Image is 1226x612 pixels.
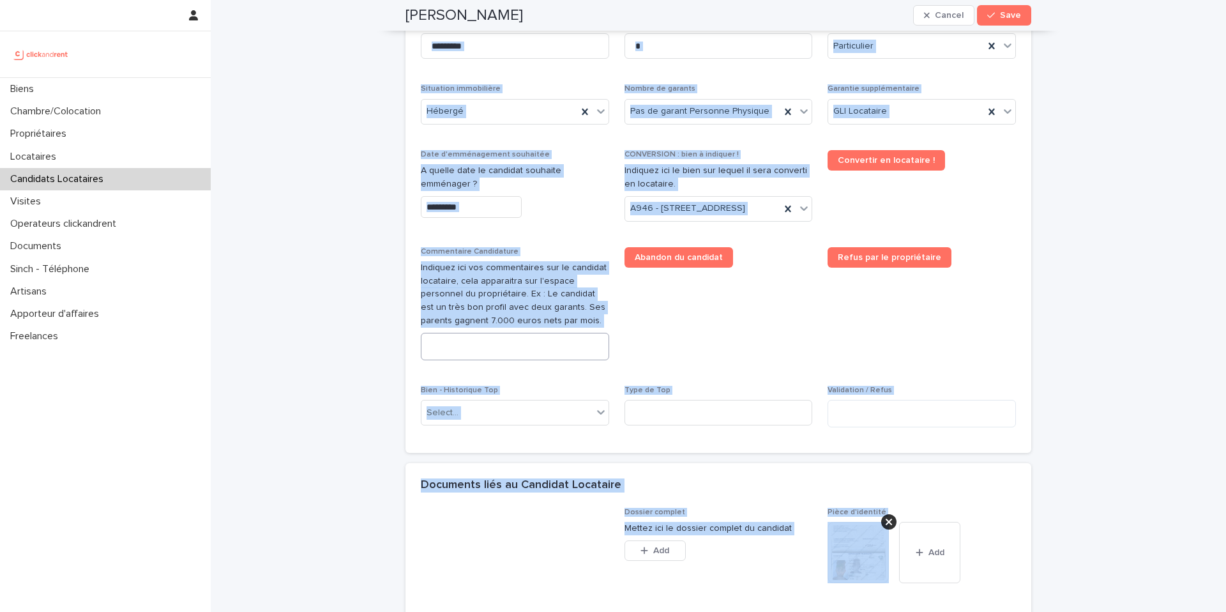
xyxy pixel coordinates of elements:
[913,5,974,26] button: Cancel
[935,11,964,20] span: Cancel
[624,540,686,561] button: Add
[5,263,100,275] p: Sinch - Téléphone
[838,156,935,165] span: Convertir en locataire !
[5,218,126,230] p: Operateurs clickandrent
[1000,11,1021,20] span: Save
[630,202,745,215] span: A946 - [STREET_ADDRESS]
[405,6,523,25] h2: [PERSON_NAME]
[5,83,44,95] p: Biens
[421,151,550,158] span: Date d'emménagement souhaitée
[5,286,57,298] p: Artisans
[838,253,941,262] span: Refus par le propriétaire
[421,478,621,493] h2: Documents liés au Candidat Locataire
[5,240,72,252] p: Documents
[624,509,685,516] span: Dossier complet
[635,253,723,262] span: Abandon du candidat
[624,386,670,394] span: Type de Top
[828,386,892,394] span: Validation / Refus
[977,5,1031,26] button: Save
[5,308,109,320] p: Apporteur d'affaires
[828,247,951,268] a: Refus par le propriétaire
[421,261,609,328] p: Indiquez ici vos commentaires sur le candidat locataire, cela apparaitra sur l'espace personnel d...
[421,164,609,191] p: A quelle date le candidat souhaite emménager ?
[5,330,68,342] p: Freelances
[899,522,960,583] button: Add
[5,151,66,163] p: Locataires
[828,509,886,516] span: Pièce d'identité
[624,164,813,191] p: Indiquez ici le bien sur lequel il sera converti en locataire.
[427,105,464,118] span: Hébergé
[928,548,944,557] span: Add
[5,128,77,140] p: Propriétaires
[10,42,72,67] img: UCB0brd3T0yccxBKYDjQ
[421,85,501,93] span: Situation immobilière
[421,386,498,394] span: Bien - Historique Top
[421,248,518,256] span: Commentaire Candidature
[624,85,695,93] span: Nombre de garants
[624,522,813,535] p: Mettez ici le dossier complet du candidat
[828,150,945,171] a: Convertir en locataire !
[828,85,919,93] span: Garantie supplémentaire
[833,40,874,53] span: Particulier
[5,105,111,118] p: Chambre/Colocation
[5,195,51,208] p: Visites
[427,406,458,420] div: Select...
[5,173,114,185] p: Candidats Locataires
[833,105,887,118] span: GLI Locataire
[624,151,739,158] span: CONVERSION : bien à indiquer !
[653,546,669,555] span: Add
[630,105,769,118] span: Pas de garant Personne Physique
[624,247,733,268] a: Abandon du candidat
